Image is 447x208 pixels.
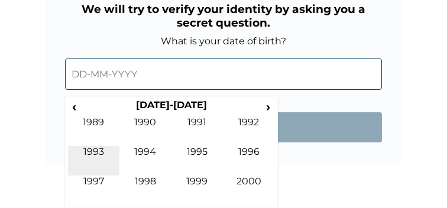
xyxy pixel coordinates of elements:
[223,175,275,205] td: 2000
[161,35,286,47] label: What is your date of birth?
[119,116,171,146] td: 1990
[68,99,80,114] span: ‹
[68,146,120,175] td: 1993
[68,116,120,146] td: 1989
[171,116,223,146] td: 1991
[80,99,262,116] th: [DATE]-[DATE]
[171,146,223,175] td: 1995
[119,175,171,205] td: 1998
[119,146,171,175] td: 1994
[223,146,275,175] td: 1996
[68,175,120,205] td: 1997
[65,58,383,90] input: DD-MM-YYYY
[65,2,383,30] h3: We will try to verify your identity by asking you a secret question.
[171,175,223,205] td: 1999
[223,116,275,146] td: 1992
[262,99,275,114] span: ›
